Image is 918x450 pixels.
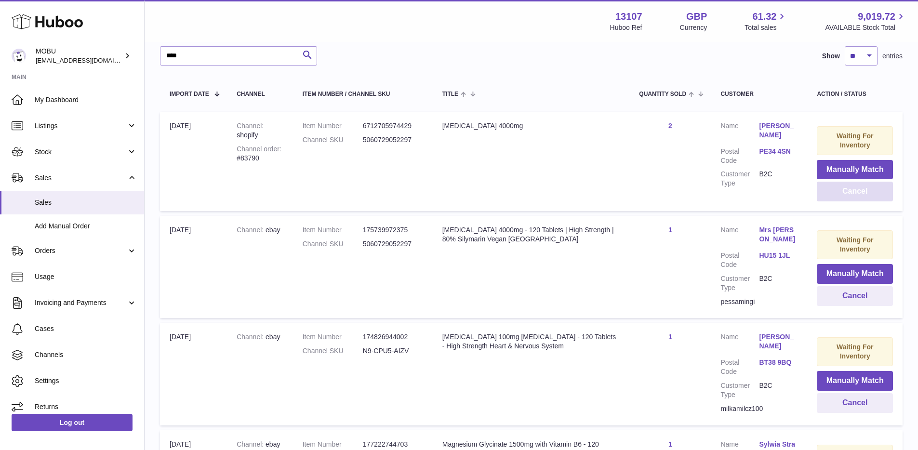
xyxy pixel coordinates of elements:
[668,333,672,341] a: 1
[817,91,893,97] div: Action / Status
[35,95,137,105] span: My Dashboard
[668,122,672,130] a: 2
[720,404,798,413] div: milkamilcz100
[36,47,122,65] div: MOBU
[35,222,137,231] span: Add Manual Order
[237,122,264,130] strong: Channel
[35,350,137,359] span: Channels
[36,56,142,64] span: [EMAIL_ADDRESS][DOMAIN_NAME]
[237,225,283,235] div: ebay
[237,91,283,97] div: Channel
[237,333,266,341] strong: Channel
[237,440,283,449] div: ebay
[303,91,423,97] div: Item Number / Channel SKU
[817,393,893,413] button: Cancel
[759,170,798,188] dd: B2C
[720,381,759,399] dt: Customer Type
[759,274,798,292] dd: B2C
[12,49,26,63] img: mo@mobu.co.uk
[35,376,137,385] span: Settings
[720,251,759,269] dt: Postal Code
[720,147,759,165] dt: Postal Code
[363,239,423,249] dd: 5060729052297
[363,121,423,131] dd: 6712705974429
[160,323,227,425] td: [DATE]
[303,332,363,342] dt: Item Number
[680,23,707,32] div: Currency
[825,10,906,32] a: 9,019.72 AVAILABLE Stock Total
[759,121,798,140] a: [PERSON_NAME]
[610,23,642,32] div: Huboo Ref
[237,121,283,140] div: shopify
[668,440,672,448] a: 1
[35,246,127,255] span: Orders
[822,52,840,61] label: Show
[745,23,787,32] span: Total sales
[817,182,893,201] button: Cancel
[720,358,759,376] dt: Postal Code
[35,173,127,183] span: Sales
[237,145,283,163] div: #83790
[35,402,137,411] span: Returns
[237,440,266,448] strong: Channel
[858,10,895,23] span: 9,019.72
[720,297,798,306] div: pessamingi
[363,135,423,145] dd: 5060729052297
[759,358,798,367] a: BT38 9BQ
[720,170,759,188] dt: Customer Type
[720,91,798,97] div: Customer
[303,135,363,145] dt: Channel SKU
[837,343,873,360] strong: Waiting For Inventory
[35,121,127,131] span: Listings
[759,381,798,399] dd: B2C
[363,332,423,342] dd: 174826944002
[35,147,127,157] span: Stock
[668,226,672,234] a: 1
[303,239,363,249] dt: Channel SKU
[237,145,281,153] strong: Channel order
[745,10,787,32] a: 61.32 Total sales
[303,225,363,235] dt: Item Number
[720,225,759,246] dt: Name
[882,52,903,61] span: entries
[686,10,707,23] strong: GBP
[237,332,283,342] div: ebay
[442,121,620,131] div: [MEDICAL_DATA] 4000mg
[759,225,798,244] a: Mrs [PERSON_NAME]
[639,91,686,97] span: Quantity Sold
[837,132,873,149] strong: Waiting For Inventory
[817,264,893,284] button: Manually Match
[752,10,776,23] span: 61.32
[442,332,620,351] div: [MEDICAL_DATA] 100mg [MEDICAL_DATA] - 120 Tablets - High Strength Heart & Nervous System
[303,440,363,449] dt: Item Number
[759,332,798,351] a: [PERSON_NAME]
[363,440,423,449] dd: 177222744703
[759,251,798,260] a: HU15 1JL
[720,332,759,353] dt: Name
[817,286,893,306] button: Cancel
[759,147,798,156] a: PE34 4SN
[160,216,227,318] td: [DATE]
[837,236,873,253] strong: Waiting For Inventory
[303,346,363,356] dt: Channel SKU
[720,274,759,292] dt: Customer Type
[825,23,906,32] span: AVAILABLE Stock Total
[35,272,137,281] span: Usage
[35,324,137,333] span: Cases
[35,198,137,207] span: Sales
[12,414,133,431] a: Log out
[615,10,642,23] strong: 13107
[817,160,893,180] button: Manually Match
[442,225,620,244] div: [MEDICAL_DATA] 4000mg - 120 Tablets | High Strength | 80% Silymarin Vegan [GEOGRAPHIC_DATA]
[720,121,759,142] dt: Name
[237,226,266,234] strong: Channel
[160,112,227,211] td: [DATE]
[35,298,127,307] span: Invoicing and Payments
[363,225,423,235] dd: 175739972375
[363,346,423,356] dd: N9-CPU5-AIZV
[442,91,458,97] span: Title
[303,121,363,131] dt: Item Number
[817,371,893,391] button: Manually Match
[170,91,209,97] span: Import date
